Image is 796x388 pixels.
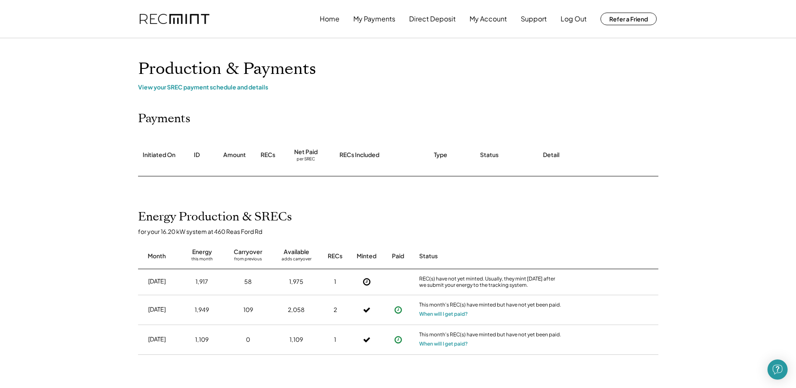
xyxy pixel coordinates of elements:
button: Support [521,10,547,27]
button: Payment approved, but not yet initiated. [392,333,405,346]
div: 1 [334,278,336,286]
div: [DATE] [148,335,166,343]
div: Net Paid [294,148,318,156]
div: REC(s) have not yet minted. Usually, they mint [DATE] after we submit your energy to the tracking... [419,275,562,288]
div: 1,949 [195,306,209,314]
div: 2,058 [288,306,305,314]
div: 0 [246,336,250,344]
img: recmint-logotype%403x.png [140,14,209,24]
h1: Production & Payments [138,59,658,79]
div: Minted [357,252,376,260]
div: ID [194,151,200,159]
button: When will I get paid? [419,310,468,318]
button: Refer a Friend [600,13,657,25]
h2: Payments [138,112,191,126]
div: Paid [392,252,404,260]
div: from previous [234,256,262,265]
button: Log Out [561,10,587,27]
div: 58 [244,278,252,286]
button: Payment approved, but not yet initiated. [392,304,405,316]
button: Not Yet Minted [360,275,373,288]
div: 1,975 [289,278,303,286]
div: RECs [261,151,275,159]
div: [DATE] [148,305,166,314]
div: RECs Included [339,151,379,159]
div: Type [434,151,447,159]
div: Detail [543,151,559,159]
div: This month's REC(s) have minted but have not yet been paid. [419,331,562,340]
button: When will I get paid? [419,340,468,348]
div: 1 [334,336,336,344]
div: Amount [223,151,246,159]
div: Carryover [234,248,262,256]
div: RECs [328,252,342,260]
div: 1,917 [196,278,208,286]
div: Energy [192,248,212,256]
button: Home [320,10,339,27]
button: My Account [470,10,507,27]
div: per SREC [297,156,315,163]
div: 1,109 [195,336,209,344]
div: [DATE] [148,277,166,286]
button: Direct Deposit [409,10,456,27]
div: this month [191,256,213,265]
h2: Energy Production & SRECs [138,210,292,224]
div: Initiated On [143,151,175,159]
div: Status [480,151,498,159]
div: Month [148,252,166,260]
div: 1,109 [290,336,303,344]
div: adds carryover [282,256,311,265]
button: My Payments [353,10,395,27]
div: 109 [243,306,253,314]
div: Open Intercom Messenger [767,359,788,380]
div: Status [419,252,562,260]
div: This month's REC(s) have minted but have not yet been paid. [419,301,562,310]
div: 2 [334,306,337,314]
div: Available [284,248,309,256]
div: View your SREC payment schedule and details [138,83,658,91]
div: for your 16.20 kW system at 460 Reas Ford Rd [138,228,667,235]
